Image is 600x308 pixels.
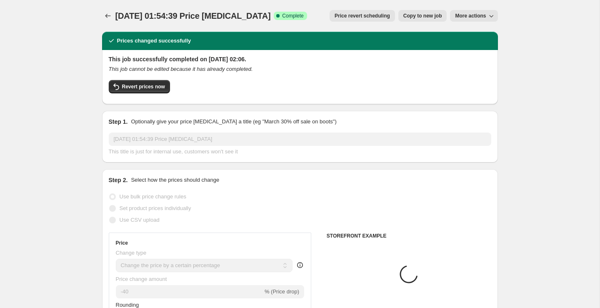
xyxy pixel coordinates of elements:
span: Price revert scheduling [335,13,390,19]
span: Rounding [116,302,139,308]
h2: Step 1. [109,118,128,126]
span: Use CSV upload [120,217,160,223]
span: [DATE] 01:54:39 Price [MEDICAL_DATA] [115,11,271,20]
i: This job cannot be edited because it has already completed. [109,66,253,72]
span: Change type [116,250,147,256]
button: Price revert scheduling [330,10,395,22]
span: Use bulk price change rules [120,193,186,200]
span: Revert prices now [122,83,165,90]
div: help [296,261,304,269]
input: -15 [116,285,263,298]
input: 30% off holiday sale [109,133,491,146]
p: Optionally give your price [MEDICAL_DATA] a title (eg "March 30% off sale on boots") [131,118,336,126]
button: Revert prices now [109,80,170,93]
span: Copy to new job [403,13,442,19]
span: More actions [455,13,486,19]
button: More actions [450,10,497,22]
span: % (Price drop) [265,288,299,295]
h2: Step 2. [109,176,128,184]
h2: This job successfully completed on [DATE] 02:06. [109,55,491,63]
span: Set product prices individually [120,205,191,211]
span: Price change amount [116,276,167,282]
span: Complete [282,13,303,19]
p: Select how the prices should change [131,176,219,184]
span: This title is just for internal use, customers won't see it [109,148,238,155]
h2: Prices changed successfully [117,37,191,45]
h6: STOREFRONT EXAMPLE [327,233,491,239]
button: Copy to new job [398,10,447,22]
button: Price change jobs [102,10,114,22]
h3: Price [116,240,128,246]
